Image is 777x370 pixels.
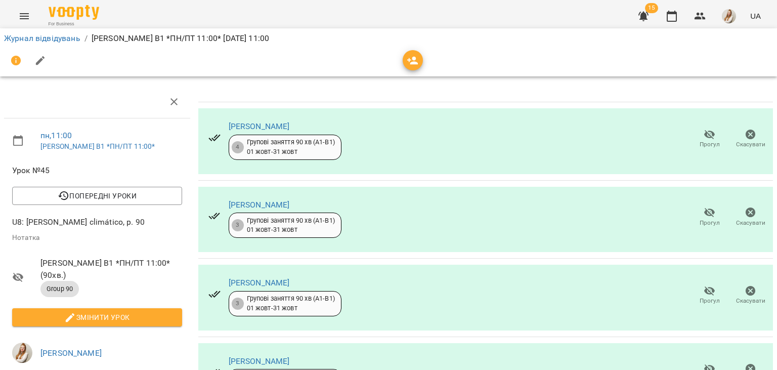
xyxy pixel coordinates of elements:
[12,187,182,205] button: Попередні уроки
[232,219,244,231] div: 3
[49,5,99,20] img: Voopty Logo
[20,311,174,323] span: Змінити урок
[229,121,290,131] a: [PERSON_NAME]
[229,356,290,366] a: [PERSON_NAME]
[247,138,335,156] div: Групові заняття 90 хв (А1-В1) 01 жовт - 31 жовт
[40,142,155,150] a: [PERSON_NAME] В1 *ПН/ПТ 11:00*
[12,308,182,326] button: Змінити урок
[730,281,771,310] button: Скасувати
[84,32,88,45] li: /
[229,200,290,210] a: [PERSON_NAME]
[12,343,32,363] img: db46d55e6fdf8c79d257263fe8ff9f52.jpeg
[232,141,244,153] div: 4
[689,281,730,310] button: Прогул
[4,32,773,45] nav: breadcrumb
[12,233,182,243] p: Нотатка
[736,140,765,149] span: Скасувати
[689,125,730,153] button: Прогул
[12,165,182,177] span: Урок №45
[746,7,765,25] button: UA
[722,9,736,23] img: db46d55e6fdf8c79d257263fe8ff9f52.jpeg
[12,4,36,28] button: Menu
[92,32,269,45] p: [PERSON_NAME] В1 *ПН/ПТ 11:00* [DATE] 11:00
[750,11,761,21] span: UA
[49,21,99,27] span: For Business
[40,348,102,358] a: [PERSON_NAME]
[730,125,771,153] button: Скасувати
[232,298,244,310] div: 3
[20,190,174,202] span: Попередні уроки
[40,131,72,140] a: пн , 11:00
[700,297,720,305] span: Прогул
[689,203,730,231] button: Прогул
[40,257,182,281] span: [PERSON_NAME] В1 *ПН/ПТ 11:00* ( 90 хв. )
[736,219,765,227] span: Скасувати
[730,203,771,231] button: Скасувати
[12,216,182,228] p: U8: [PERSON_NAME] climático, p. 90
[700,219,720,227] span: Прогул
[736,297,765,305] span: Скасувати
[700,140,720,149] span: Прогул
[645,3,658,13] span: 15
[4,33,80,43] a: Журнал відвідувань
[40,284,79,294] span: Group 90
[247,294,335,313] div: Групові заняття 90 хв (А1-В1) 01 жовт - 31 жовт
[247,216,335,235] div: Групові заняття 90 хв (А1-В1) 01 жовт - 31 жовт
[229,278,290,287] a: [PERSON_NAME]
